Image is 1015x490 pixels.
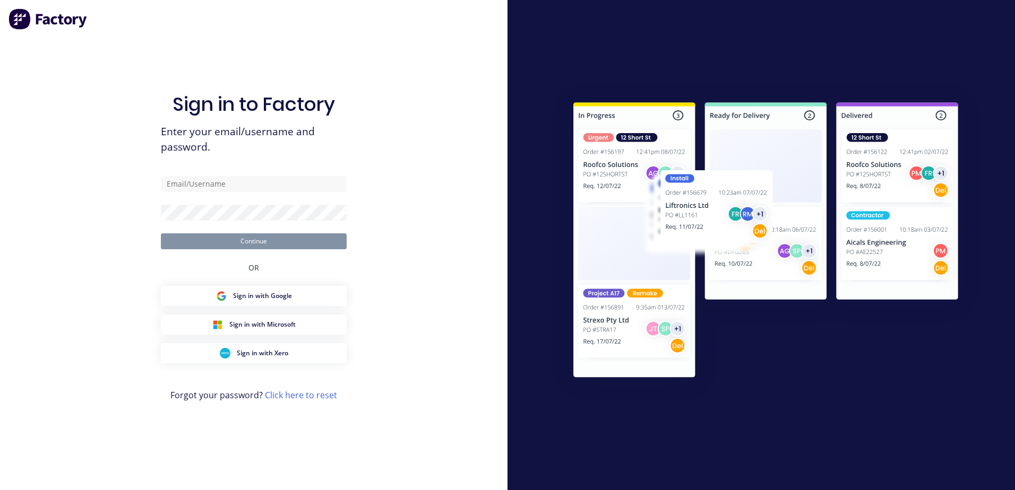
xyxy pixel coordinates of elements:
[173,93,335,116] h1: Sign in to Factory
[216,291,227,301] img: Google Sign in
[161,176,347,192] input: Email/Username
[8,8,88,30] img: Factory
[229,320,296,329] span: Sign in with Microsoft
[170,389,337,401] span: Forgot your password?
[161,314,347,335] button: Microsoft Sign inSign in with Microsoft
[233,291,292,301] span: Sign in with Google
[161,124,347,155] span: Enter your email/username and password.
[161,286,347,306] button: Google Sign inSign in with Google
[161,343,347,363] button: Xero Sign inSign in with Xero
[237,348,288,358] span: Sign in with Xero
[161,233,347,249] button: Continue
[248,249,259,286] div: OR
[265,389,337,401] a: Click here to reset
[220,348,230,358] img: Xero Sign in
[212,319,223,330] img: Microsoft Sign in
[550,81,982,402] img: Sign in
